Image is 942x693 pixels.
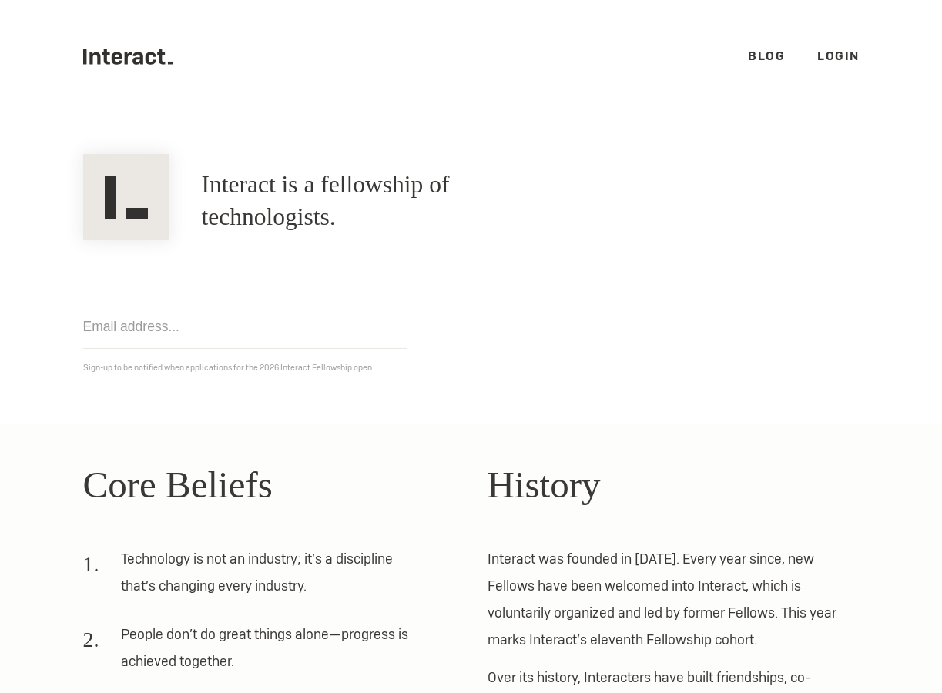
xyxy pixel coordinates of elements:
li: People don’t do great things alone—progress is achieved together. [83,621,423,685]
h2: History [488,457,860,514]
h1: Interact is a fellowship of technologists. [202,169,566,233]
input: Email address... [83,305,407,349]
p: Interact was founded in [DATE]. Every year since, new Fellows have been welcomed into Interact, w... [488,545,860,653]
a: Blog [748,48,785,64]
p: Sign-up to be notified when applications for the 2026 Interact Fellowship open. [83,360,860,376]
li: Technology is not an industry; it’s a discipline that’s changing every industry. [83,545,423,610]
h2: Core Beliefs [83,457,455,514]
a: Login [817,48,860,64]
img: Interact Logo [83,154,169,240]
